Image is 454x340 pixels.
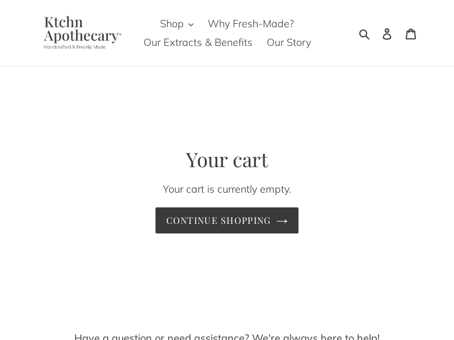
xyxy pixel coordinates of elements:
a: Our Extracts & Benefits [138,33,258,52]
span: Shop [160,17,184,31]
h1: Your cart [62,147,392,171]
a: Why Fresh-Made? [202,14,300,33]
p: Your cart is currently empty. [62,181,392,197]
img: Ktchn Apothecary [31,16,129,50]
span: Our Extracts & Benefits [144,36,253,49]
span: Why Fresh-Made? [208,17,294,31]
button: Shop [154,14,199,33]
a: Our Story [261,33,317,52]
span: Our Story [267,36,311,49]
a: Continue shopping [155,207,299,233]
